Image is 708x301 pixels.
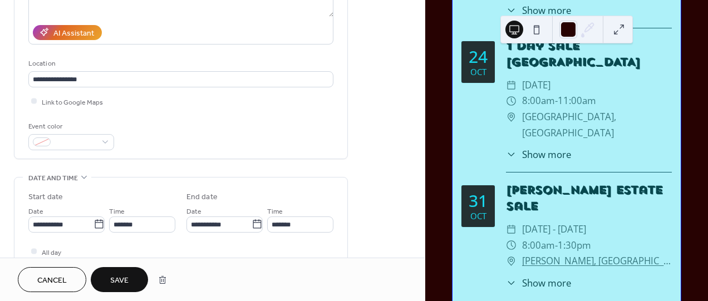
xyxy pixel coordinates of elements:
div: ​ [506,221,517,238]
span: Show more [522,147,571,161]
div: Event color [28,121,112,132]
div: 1 Day Sale [GEOGRAPHIC_DATA] [506,38,672,71]
div: Start date [28,191,63,203]
div: Oct [470,68,486,76]
button: ​Show more [506,276,571,290]
span: 8:00am [522,93,555,109]
span: [GEOGRAPHIC_DATA], [GEOGRAPHIC_DATA] [522,109,672,141]
div: ​ [506,3,517,17]
span: Link to Google Maps [42,96,103,108]
div: 24 [469,48,488,65]
button: Save [91,267,148,292]
div: AI Assistant [53,27,94,39]
span: 1:30pm [558,238,591,254]
div: Location [28,58,331,70]
div: ​ [506,93,517,109]
div: ​ [506,109,517,125]
div: ​ [506,253,517,269]
div: End date [186,191,218,203]
span: Show more [522,3,571,17]
span: Date [186,205,201,217]
div: ​ [506,147,517,161]
span: All day [42,246,61,258]
div: [PERSON_NAME] Estate Sale [506,182,672,215]
span: Date [28,205,43,217]
span: - [555,238,558,254]
span: Time [267,205,283,217]
button: AI Assistant [33,25,102,40]
button: Cancel [18,267,86,292]
span: Show more [522,276,571,290]
div: Oct [470,212,486,220]
div: ​ [506,276,517,290]
span: Date and time [28,172,78,184]
span: Save [110,275,129,287]
div: ​ [506,238,517,254]
span: 8:00am [522,238,555,254]
span: 11:00am [558,93,596,109]
a: [PERSON_NAME], [GEOGRAPHIC_DATA] [522,253,672,269]
div: ​ [506,77,517,93]
button: ​Show more [506,3,571,17]
button: ​Show more [506,147,571,161]
span: Time [109,205,125,217]
span: [DATE] - [DATE] [522,221,586,238]
div: 31 [469,193,488,209]
span: - [555,93,558,109]
span: [DATE] [522,77,550,93]
span: Cancel [37,275,67,287]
